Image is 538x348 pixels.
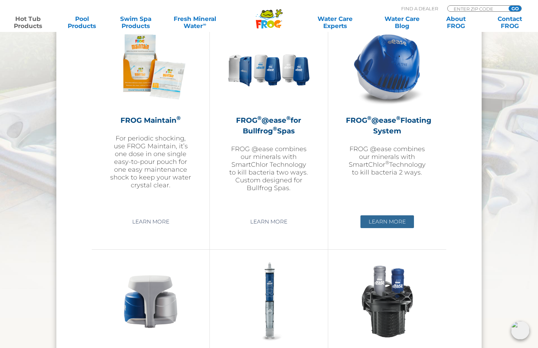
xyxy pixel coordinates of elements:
sup: ® [396,115,400,121]
a: FROG®@ease®for Bullfrog®SpasFROG @ease combines our minerals with SmartChlor Technology to kill b... [228,26,310,210]
p: FROG @ease combines our minerals with SmartChlor Technology to kill bacteria two ways. Custom des... [228,145,310,192]
a: FROG Maintain®For periodic shocking, use FROG Maintain, it’s one dose in one single easy-to-pour ... [110,26,192,210]
a: Learn More [360,215,414,228]
p: For periodic shocking, use FROG Maintain, it’s one dose in one single easy-to-pour pouch for one ... [110,134,192,189]
sup: ® [367,115,371,121]
sup: ∞ [203,22,206,27]
a: Learn More [242,215,296,228]
a: Learn More [124,215,178,228]
img: bullfrog-product-hero-300x300.png [228,26,310,108]
p: FROG @ease combines our minerals with SmartChlor Technology to kill bacteria 2 ways. [346,145,428,176]
h2: FROG Maintain [110,115,192,126]
a: AboutFROG [435,15,477,29]
img: InLineWeir_Front_High_inserting-v2-300x300.png [346,260,428,343]
sup: ® [286,115,291,121]
input: Zip Code Form [453,6,501,12]
sup: ® [385,160,389,165]
sup: ® [257,115,262,121]
img: Frog_Maintain_Hero-2-v2-300x300.png [110,26,192,108]
a: Water CareExperts [301,15,369,29]
sup: ® [176,115,181,121]
a: FROG®@ease®Floating SystemFROG @ease combines our minerals with SmartChlor®Technology to kill bac... [346,26,428,210]
a: Water CareBlog [381,15,423,29]
a: Hot TubProducts [7,15,49,29]
input: GO [509,6,521,11]
h2: FROG @ease for Bullfrog Spas [228,115,310,136]
a: Fresh MineralWater∞ [169,15,221,29]
img: openIcon [511,321,529,339]
a: PoolProducts [61,15,103,29]
sup: ® [273,125,277,132]
img: hot-tub-product-atease-system-300x300.png [346,26,428,108]
p: Find A Dealer [401,5,438,12]
img: @ease-2-in-1-Holder-v2-300x300.png [110,260,192,343]
a: ContactFROG [489,15,531,29]
a: Swim SpaProducts [115,15,157,29]
img: inline-system-300x300.png [228,260,310,343]
h2: FROG @ease Floating System [346,115,428,136]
